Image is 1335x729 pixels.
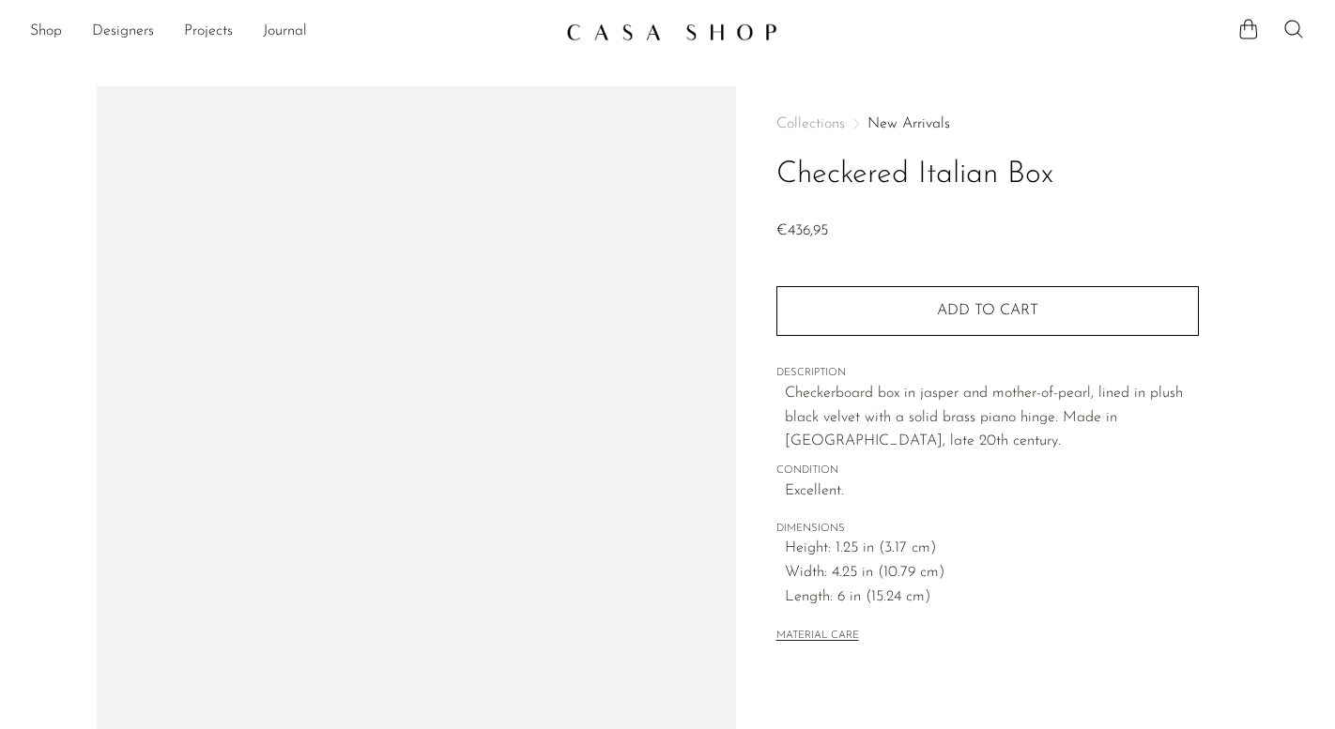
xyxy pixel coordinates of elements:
[785,561,1199,585] span: Width: 4.25 in (10.79 cm)
[263,20,307,44] a: Journal
[92,20,154,44] a: Designers
[776,286,1199,335] button: Add to cart
[867,116,950,131] a: New Arrivals
[776,151,1199,199] h1: Checkered Italian Box
[776,463,1199,479] span: CONDITION
[776,365,1199,382] span: DESCRIPTION
[785,537,1199,561] span: Height: 1.25 in (3.17 cm)
[776,521,1199,538] span: DIMENSIONS
[776,630,859,644] button: MATERIAL CARE
[785,479,1199,504] span: Excellent.
[785,382,1199,454] p: Checkerboard box in jasper and mother-of-pearl, lined in plush black velvet with a solid brass pi...
[30,20,62,44] a: Shop
[776,116,845,131] span: Collections
[184,20,233,44] a: Projects
[30,16,551,48] ul: NEW HEADER MENU
[776,116,1199,131] nav: Breadcrumbs
[937,303,1038,318] span: Add to cart
[785,585,1199,610] span: Length: 6 in (15.24 cm)
[776,223,828,238] span: €436,95
[30,16,551,48] nav: Desktop navigation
